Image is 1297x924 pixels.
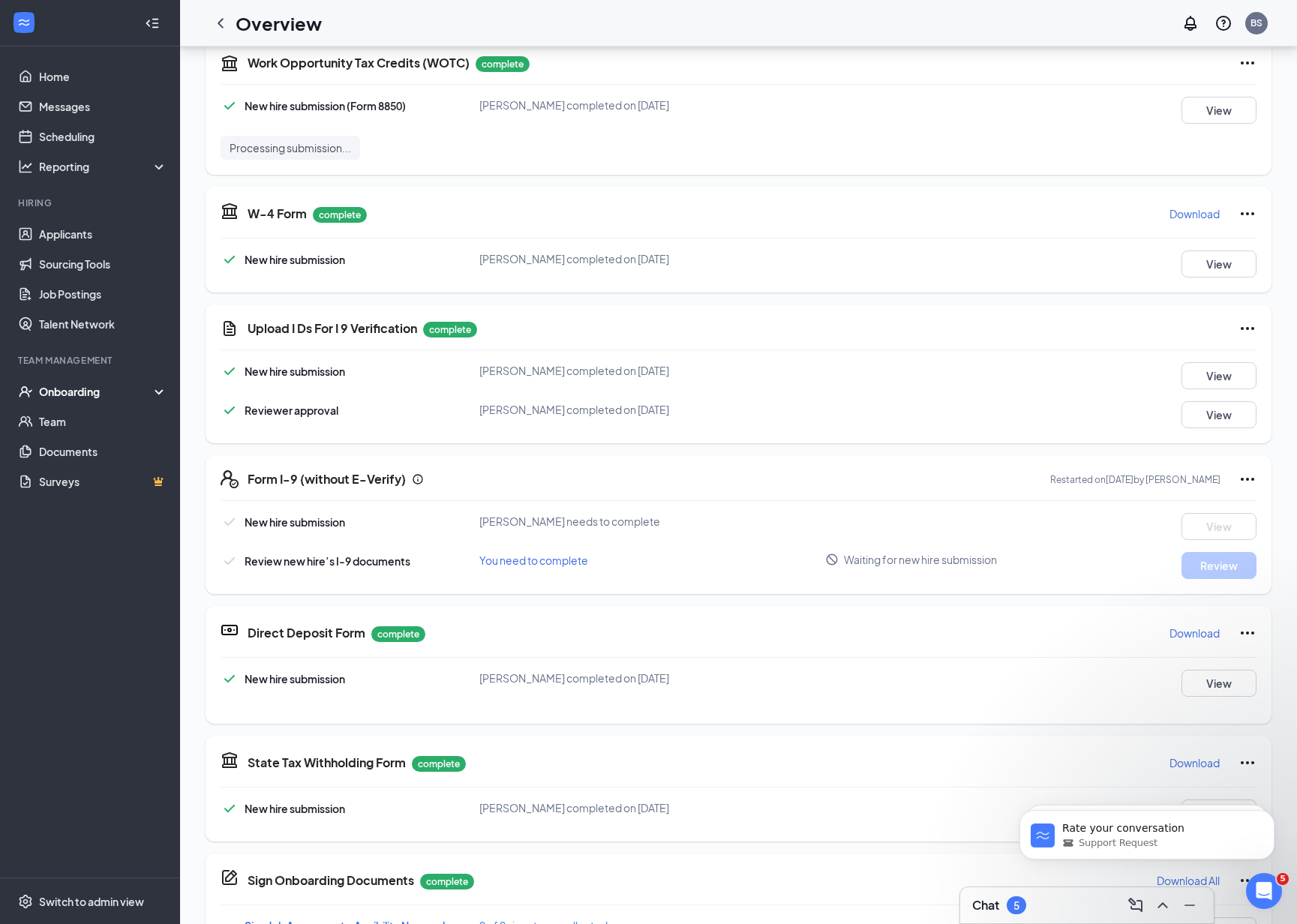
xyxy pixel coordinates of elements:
[221,54,239,72] svg: TaxGovernmentIcon
[12,175,288,279] div: DJ says…
[1169,751,1220,775] button: Download
[191,288,276,303] div: how do i do that
[212,14,230,32] a: ChevronLeft
[844,552,997,567] span: Waiting for new hire submission
[137,385,163,411] button: Scroll to bottom
[997,778,1297,883] iframe: Intercom notifications message
[221,319,239,337] svg: CustomFormIcon
[12,175,246,267] div: Thank you for witing Bir,Can you restart the module and tag it as " A [DEMOGRAPHIC_DATA]"let me k...
[248,872,414,889] h5: Sign Onboarding Documents
[17,15,32,30] svg: WorkstreamLogo
[39,466,167,496] a: SurveysCrown
[39,121,167,151] a: Scheduling
[221,552,239,570] svg: Checkmark
[24,382,234,397] div: You can tap on the 3 dots, then Restart.
[24,206,234,235] div: Can you restart the module and tag it as " A [DEMOGRAPHIC_DATA]"
[412,756,466,772] p: complete
[18,196,164,209] div: Hiring
[479,553,588,567] span: You need to complete
[257,446,281,470] button: Send a message…
[39,91,167,121] a: Messages
[221,470,239,488] svg: FormI9EVerifyIcon
[81,51,218,82] a: Support Request
[39,436,167,466] a: Documents
[245,515,345,529] span: New hire submission
[412,473,424,485] svg: Info
[71,452,83,464] button: Upload attachment
[1246,873,1282,909] iframe: Intercom live chat
[95,452,107,464] button: Start recording
[73,19,140,34] p: Active 1h ago
[245,99,406,112] span: New hire submission (Form 8850)
[825,553,839,566] svg: Blocked
[14,504,138,514] span: Can't load new messages
[39,384,155,399] div: Onboarding
[1238,624,1256,642] svg: Ellipses
[24,65,234,109] div: I can check on that. Please give me 5 to 10 minutes. I will get back to you as soon as I can.
[10,6,38,34] button: go back
[245,403,338,417] span: Reviewer approval
[1169,625,1220,640] p: Download
[1181,97,1256,124] button: View
[248,55,470,71] h5: Work Opportunity Tax Credits (WOTC)
[476,56,530,72] p: complete
[39,894,144,909] div: Switch to admin view
[420,874,474,889] p: complete
[1181,513,1256,540] button: View
[1238,470,1256,488] svg: Ellipses
[245,554,410,568] span: Review new hire’s I-9 documents
[39,61,167,91] a: Home
[1169,202,1220,226] button: Download
[39,309,167,339] a: Talent Network
[1238,754,1256,772] svg: Ellipses
[1250,16,1262,29] div: BS
[39,249,167,279] a: Sourcing Tools
[221,401,239,419] svg: Checkmark
[313,207,367,223] p: complete
[12,313,288,373] div: Bir says…
[13,421,287,446] textarea: Message…
[12,373,288,759] div: DJ says…
[73,7,86,19] h1: DJ
[18,384,33,399] svg: UserCheck
[1151,893,1175,917] button: ChevronUp
[1238,205,1256,223] svg: Ellipses
[1127,896,1145,914] svg: ComposeMessage
[479,364,669,377] span: [PERSON_NAME] completed on [DATE]
[1181,250,1256,277] button: View
[248,320,417,337] h5: Upload I Ds For I 9 Verification
[1181,896,1199,914] svg: Minimize
[479,514,660,528] span: [PERSON_NAME] needs to complete
[179,279,288,312] div: how do i do that
[1124,893,1148,917] button: ComposeMessage
[236,10,322,36] h1: Overview
[248,205,307,222] h5: W-4 Form
[479,801,669,814] span: [PERSON_NAME] completed on [DATE]
[66,322,276,352] div: if i restart the basic information , it will require to restart all the modules
[479,403,669,416] span: [PERSON_NAME] completed on [DATE]
[1178,893,1202,917] button: Minimize
[371,626,425,642] p: complete
[221,751,239,769] svg: TaxGovernmentIcon
[43,8,67,32] img: Profile image for DJ
[1013,899,1019,912] div: 5
[1169,621,1220,645] button: Download
[18,894,33,909] svg: Settings
[245,253,345,266] span: New hire submission
[221,97,239,115] svg: Checkmark
[1238,319,1256,337] svg: Ellipses
[235,6,263,34] button: Home
[263,6,290,33] div: Close
[479,671,669,685] span: [PERSON_NAME] completed on [DATE]
[39,159,168,174] div: Reporting
[479,252,669,265] span: [PERSON_NAME] completed on [DATE]
[39,279,167,309] a: Job Postings
[221,362,239,380] svg: Checkmark
[479,98,669,112] span: [PERSON_NAME] completed on [DATE]
[229,504,287,514] button: Reconnect
[221,670,239,688] svg: Checkmark
[24,243,234,258] div: let me know if the issue persists.
[245,802,345,815] span: New hire submission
